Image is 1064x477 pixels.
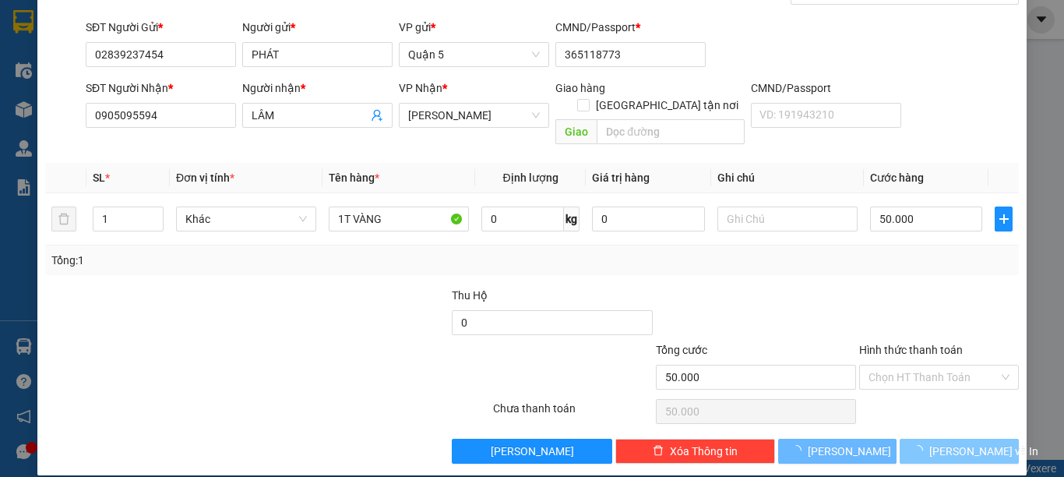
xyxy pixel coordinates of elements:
[452,439,611,464] button: [PERSON_NAME]
[778,439,897,464] button: [PERSON_NAME]
[590,97,745,114] span: [GEOGRAPHIC_DATA] tận nơi
[452,289,488,302] span: Thu Hộ
[131,74,214,94] li: (c) 2017
[555,19,706,36] div: CMND/Passport
[93,171,105,184] span: SL
[86,79,236,97] div: SĐT Người Nhận
[242,19,393,36] div: Người gửi
[408,43,540,66] span: Quận 5
[808,443,891,460] span: [PERSON_NAME]
[555,82,605,94] span: Giao hàng
[791,445,808,456] span: loading
[19,101,57,174] b: Trà Lan Viên
[564,207,580,231] span: kg
[653,445,664,458] span: delete
[329,207,469,231] input: VD: Bàn, Ghế
[995,207,1013,231] button: plus
[615,439,775,464] button: deleteXóa Thông tin
[399,82,442,94] span: VP Nhận
[555,119,597,144] span: Giao
[371,109,383,122] span: user-add
[656,344,707,356] span: Tổng cước
[491,443,574,460] span: [PERSON_NAME]
[859,344,963,356] label: Hình thức thanh toán
[592,207,704,231] input: 0
[96,23,154,177] b: Trà Lan Viên - Gửi khách hàng
[717,207,858,231] input: Ghi Chú
[399,19,549,36] div: VP gửi
[597,119,745,144] input: Dọc đường
[929,443,1038,460] span: [PERSON_NAME] và In
[995,213,1012,225] span: plus
[900,439,1019,464] button: [PERSON_NAME] và In
[329,171,379,184] span: Tên hàng
[502,171,558,184] span: Định lượng
[751,79,901,97] div: CMND/Passport
[870,171,924,184] span: Cước hàng
[912,445,929,456] span: loading
[185,207,307,231] span: Khác
[491,400,654,427] div: Chưa thanh toán
[711,163,864,193] th: Ghi chú
[176,171,234,184] span: Đơn vị tính
[169,19,206,57] img: logo.jpg
[51,207,76,231] button: delete
[51,252,412,269] div: Tổng: 1
[670,443,738,460] span: Xóa Thông tin
[242,79,393,97] div: Người nhận
[86,19,236,36] div: SĐT Người Gửi
[131,59,214,72] b: [DOMAIN_NAME]
[408,104,540,127] span: Lê Hồng Phong
[592,171,650,184] span: Giá trị hàng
